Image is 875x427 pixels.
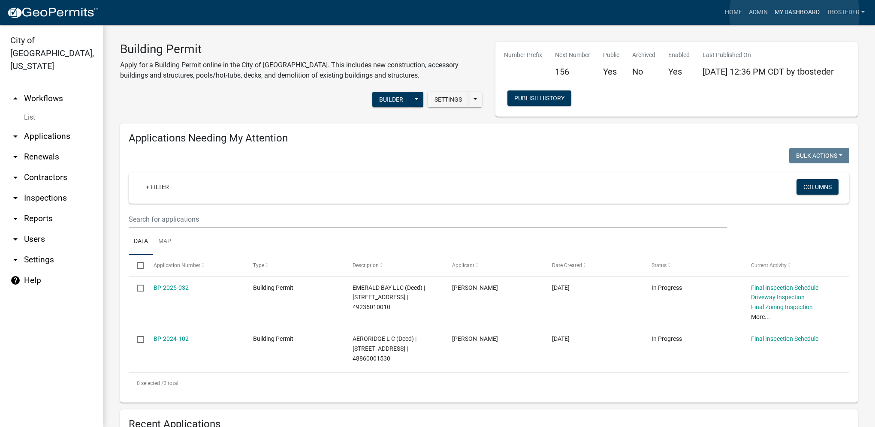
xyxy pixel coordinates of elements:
[139,179,176,195] a: + Filter
[428,92,469,107] button: Settings
[452,284,498,291] span: Angie Steigerwald
[120,42,483,57] h3: Building Permit
[10,255,21,265] i: arrow_drop_down
[10,172,21,183] i: arrow_drop_down
[353,284,425,311] span: EMERALD BAY LLC (Deed) | 2103 N JEFFERSON WAY | 49236010010
[751,284,818,291] a: Final Inspection Schedule
[703,66,834,77] span: [DATE] 12:36 PM CDT by tbosteder
[504,51,542,60] p: Number Prefix
[652,335,682,342] span: In Progress
[253,262,264,268] span: Type
[154,335,189,342] a: BP-2024-102
[129,210,727,228] input: Search for applications
[344,255,444,276] datatable-header-cell: Description
[10,275,21,286] i: help
[668,51,690,60] p: Enabled
[603,66,619,77] h5: Yes
[771,4,823,21] a: My Dashboard
[703,51,834,60] p: Last Published On
[721,4,745,21] a: Home
[745,4,771,21] a: Admin
[789,148,849,163] button: Bulk Actions
[129,228,153,256] a: Data
[10,213,21,224] i: arrow_drop_down
[668,66,690,77] h5: Yes
[751,313,770,320] a: More...
[137,380,163,386] span: 0 selected /
[751,335,818,342] a: Final Inspection Schedule
[751,294,805,301] a: Driveway Inspection
[452,262,474,268] span: Applicant
[555,51,590,60] p: Next Number
[552,262,582,268] span: Date Created
[632,66,655,77] h5: No
[751,304,813,310] a: Final Zoning Inspection
[751,262,787,268] span: Current Activity
[543,255,643,276] datatable-header-cell: Date Created
[129,373,849,394] div: 2 total
[823,4,868,21] a: tbosteder
[145,255,244,276] datatable-header-cell: Application Number
[253,284,293,291] span: Building Permit
[444,255,543,276] datatable-header-cell: Applicant
[10,131,21,141] i: arrow_drop_down
[555,66,590,77] h5: 156
[10,152,21,162] i: arrow_drop_down
[10,93,21,104] i: arrow_drop_up
[552,335,570,342] span: 07/31/2024
[652,284,682,291] span: In Progress
[245,255,344,276] datatable-header-cell: Type
[129,255,145,276] datatable-header-cell: Select
[507,90,571,106] button: Publish History
[10,234,21,244] i: arrow_drop_down
[120,60,483,81] p: Apply for a Building Permit online in the City of [GEOGRAPHIC_DATA]. This includes new constructi...
[353,335,416,362] span: AERORIDGE L C (Deed) | 1009 S JEFFERSON WAY | 48860001530
[507,96,571,102] wm-modal-confirm: Workflow Publish History
[153,228,176,256] a: Map
[652,262,667,268] span: Status
[154,284,189,291] a: BP-2025-032
[452,335,498,342] span: tyler
[643,255,743,276] datatable-header-cell: Status
[743,255,842,276] datatable-header-cell: Current Activity
[603,51,619,60] p: Public
[353,262,379,268] span: Description
[10,193,21,203] i: arrow_drop_down
[253,335,293,342] span: Building Permit
[154,262,200,268] span: Application Number
[632,51,655,60] p: Archived
[372,92,410,107] button: Builder
[552,284,570,291] span: 01/14/2025
[129,132,849,144] h4: Applications Needing My Attention
[797,179,839,195] button: Columns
